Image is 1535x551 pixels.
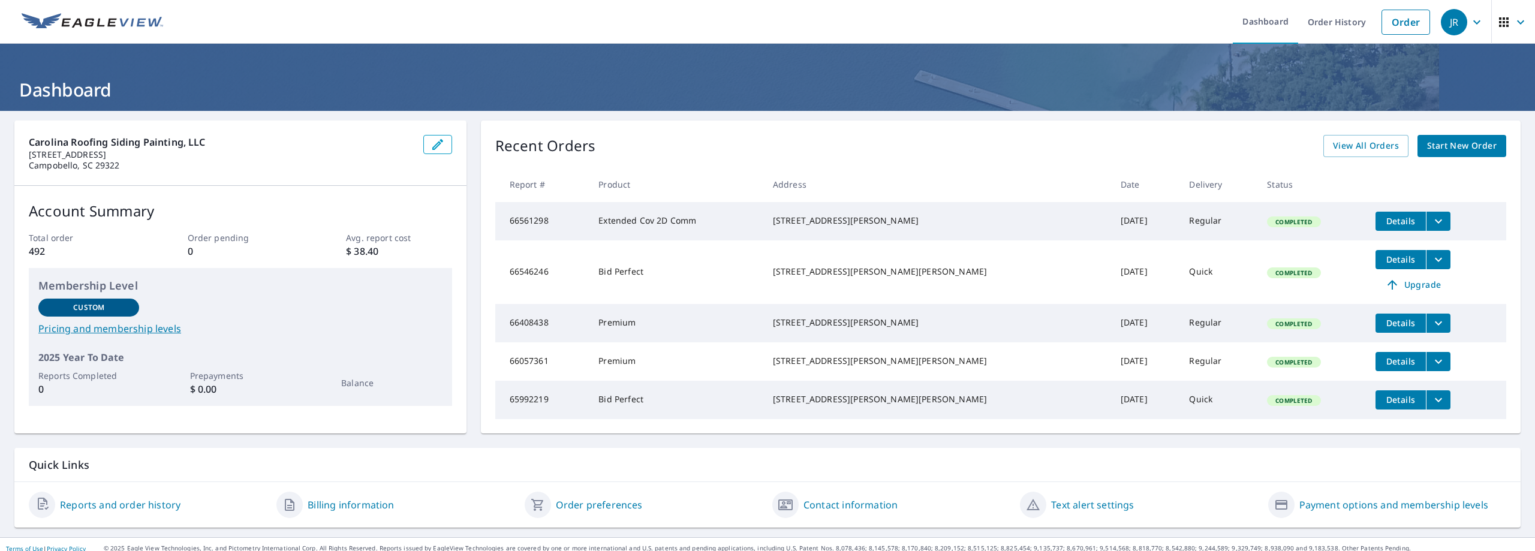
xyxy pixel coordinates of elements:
[1383,394,1419,405] span: Details
[495,381,589,419] td: 65992219
[1426,352,1450,371] button: filesDropdownBtn-66057361
[73,302,104,313] p: Custom
[346,231,452,244] p: Avg. report cost
[589,167,763,202] th: Product
[763,167,1111,202] th: Address
[29,457,1506,472] p: Quick Links
[1268,269,1319,277] span: Completed
[1111,304,1180,342] td: [DATE]
[38,350,443,365] p: 2025 Year To Date
[495,135,596,157] p: Recent Orders
[589,202,763,240] td: Extended Cov 2D Comm
[495,167,589,202] th: Report #
[495,342,589,381] td: 66057361
[1376,352,1426,371] button: detailsBtn-66057361
[29,160,414,171] p: Campobello, SC 29322
[188,231,293,244] p: Order pending
[1426,250,1450,269] button: filesDropdownBtn-66546246
[190,382,291,396] p: $ 0.00
[773,266,1101,278] div: [STREET_ADDRESS][PERSON_NAME][PERSON_NAME]
[773,215,1101,227] div: [STREET_ADDRESS][PERSON_NAME]
[14,77,1521,102] h1: Dashboard
[308,498,394,512] a: Billing information
[29,149,414,160] p: [STREET_ADDRESS]
[29,135,414,149] p: Carolina Roofing Siding Painting, LLC
[1111,202,1180,240] td: [DATE]
[495,240,589,304] td: 66546246
[589,304,763,342] td: Premium
[773,317,1101,329] div: [STREET_ADDRESS][PERSON_NAME]
[1111,240,1180,304] td: [DATE]
[803,498,898,512] a: Contact information
[1427,138,1497,153] span: Start New Order
[1376,212,1426,231] button: detailsBtn-66561298
[1179,304,1257,342] td: Regular
[1333,138,1399,153] span: View All Orders
[1111,381,1180,419] td: [DATE]
[1299,498,1488,512] a: Payment options and membership levels
[1426,212,1450,231] button: filesDropdownBtn-66561298
[1441,9,1467,35] div: JR
[1179,381,1257,419] td: Quick
[1179,342,1257,381] td: Regular
[1376,250,1426,269] button: detailsBtn-66546246
[1268,218,1319,226] span: Completed
[188,244,293,258] p: 0
[773,355,1101,367] div: [STREET_ADDRESS][PERSON_NAME][PERSON_NAME]
[589,342,763,381] td: Premium
[38,321,443,336] a: Pricing and membership levels
[1051,498,1134,512] a: Text alert settings
[1179,202,1257,240] td: Regular
[773,393,1101,405] div: [STREET_ADDRESS][PERSON_NAME][PERSON_NAME]
[556,498,643,512] a: Order preferences
[1111,342,1180,381] td: [DATE]
[1111,167,1180,202] th: Date
[60,498,180,512] a: Reports and order history
[22,13,163,31] img: EV Logo
[1179,240,1257,304] td: Quick
[29,200,452,222] p: Account Summary
[1426,390,1450,410] button: filesDropdownBtn-65992219
[1417,135,1506,157] a: Start New Order
[341,377,442,389] p: Balance
[1383,317,1419,329] span: Details
[1376,314,1426,333] button: detailsBtn-66408438
[346,244,452,258] p: $ 38.40
[1323,135,1408,157] a: View All Orders
[38,278,443,294] p: Membership Level
[38,382,139,396] p: 0
[1383,254,1419,265] span: Details
[29,244,134,258] p: 492
[589,240,763,304] td: Bid Perfect
[495,202,589,240] td: 66561298
[589,381,763,419] td: Bid Perfect
[1426,314,1450,333] button: filesDropdownBtn-66408438
[1268,396,1319,405] span: Completed
[29,231,134,244] p: Total order
[1268,358,1319,366] span: Completed
[495,304,589,342] td: 66408438
[1376,275,1450,294] a: Upgrade
[1179,167,1257,202] th: Delivery
[1268,320,1319,328] span: Completed
[1383,356,1419,367] span: Details
[1383,215,1419,227] span: Details
[1381,10,1430,35] a: Order
[190,369,291,382] p: Prepayments
[1383,278,1443,292] span: Upgrade
[38,369,139,382] p: Reports Completed
[1257,167,1366,202] th: Status
[1376,390,1426,410] button: detailsBtn-65992219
